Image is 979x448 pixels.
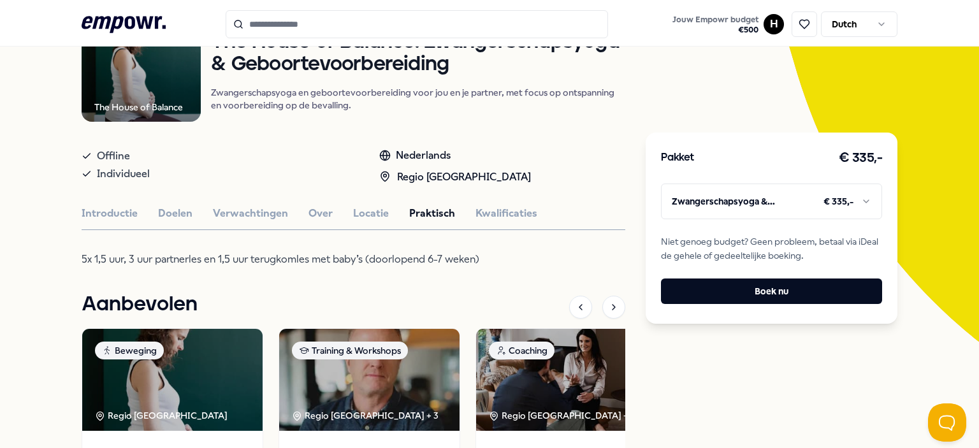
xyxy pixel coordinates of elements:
[476,329,656,431] img: package image
[95,342,164,359] div: Beweging
[308,205,333,222] button: Over
[292,342,408,359] div: Training & Workshops
[226,10,608,38] input: Search for products, categories or subcategories
[94,100,183,114] div: The House of Balance
[95,408,229,423] div: Regio [GEOGRAPHIC_DATA]
[379,147,531,164] div: Nederlands
[82,329,263,431] img: package image
[353,205,389,222] button: Locatie
[839,148,883,168] h3: € 335,-
[409,205,455,222] button: Praktisch
[672,15,758,25] span: Jouw Empowr budget
[82,205,138,222] button: Introductie
[82,3,201,122] img: Product Image
[661,150,694,166] h3: Pakket
[82,250,496,268] p: 5x 1,5 uur, 3 uur partnerles en 1,5 uur terugkomles met baby’s (doorlopend 6-7 weken)
[489,408,635,423] div: Regio [GEOGRAPHIC_DATA] + 2
[475,205,537,222] button: Kwalificaties
[279,329,460,431] img: package image
[97,165,150,183] span: Individueel
[82,289,198,321] h1: Aanbevolen
[764,14,784,34] button: H
[670,12,761,38] button: Jouw Empowr budget€500
[213,205,288,222] button: Verwachtingen
[97,147,130,165] span: Offline
[661,278,882,304] button: Boek nu
[158,205,192,222] button: Doelen
[292,408,439,423] div: Regio [GEOGRAPHIC_DATA] + 3
[489,342,555,359] div: Coaching
[928,403,966,442] iframe: Help Scout Beacon - Open
[672,25,758,35] span: € 500
[661,235,882,263] span: Niet genoeg budget? Geen probleem, betaal via iDeal de gehele of gedeeltelijke boeking.
[667,11,764,38] a: Jouw Empowr budget€500
[379,169,531,185] div: Regio [GEOGRAPHIC_DATA]
[211,86,625,112] p: Zwangerschapsyoga en geboortevoorbereiding voor jou en je partner, met focus op ontspanning en vo...
[211,31,625,75] h1: The House of Balance: Zwangerschapsyoga & Geboortevoorbereiding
